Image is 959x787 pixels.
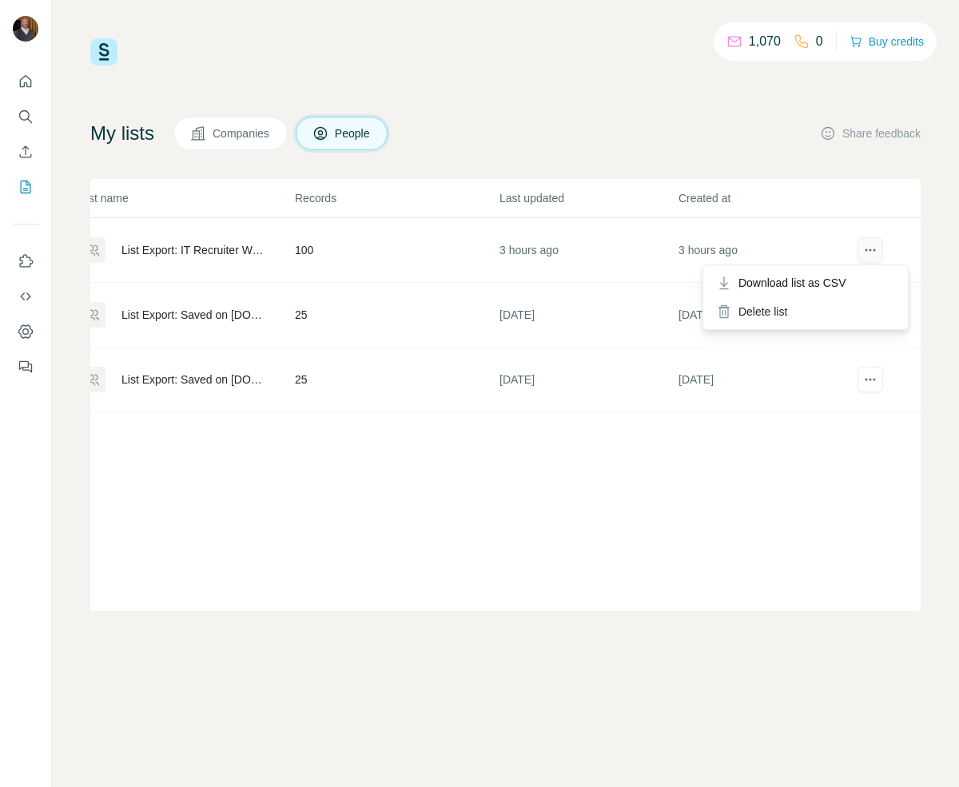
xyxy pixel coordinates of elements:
[13,137,38,166] button: Enrich CSV
[850,30,924,53] button: Buy credits
[294,283,499,348] td: 25
[858,237,883,263] button: actions
[13,282,38,311] button: Use Surfe API
[13,173,38,201] button: My lists
[678,283,857,348] td: [DATE]
[121,372,268,388] div: List Export: Saved on [DOMAIN_NAME] - [DATE] 08:32
[13,16,38,42] img: Avatar
[294,348,499,412] td: 25
[678,348,857,412] td: [DATE]
[13,102,38,131] button: Search
[499,190,677,206] p: Last updated
[13,352,38,381] button: Feedback
[499,348,678,412] td: [DATE]
[820,125,921,141] button: Share feedback
[80,190,293,206] p: List name
[121,242,268,258] div: List Export: IT Recruiter Warszawa, “Published content in the last 30 days” - [DATE] 09:55
[335,125,372,141] span: People
[13,67,38,96] button: Quick start
[738,275,846,291] span: Download list as CSV
[294,218,499,283] td: 100
[749,32,781,51] p: 1,070
[121,307,268,323] div: List Export: Saved on [DOMAIN_NAME] - [DATE] 08:36
[499,218,678,283] td: 3 hours ago
[90,121,154,146] h4: My lists
[13,247,38,276] button: Use Surfe on LinkedIn
[678,190,856,206] p: Created at
[858,367,883,392] button: actions
[499,283,678,348] td: [DATE]
[816,32,823,51] p: 0
[13,317,38,346] button: Dashboard
[213,125,271,141] span: Companies
[90,38,117,66] img: Surfe Logo
[295,190,498,206] p: Records
[678,218,857,283] td: 3 hours ago
[706,297,905,326] div: Delete list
